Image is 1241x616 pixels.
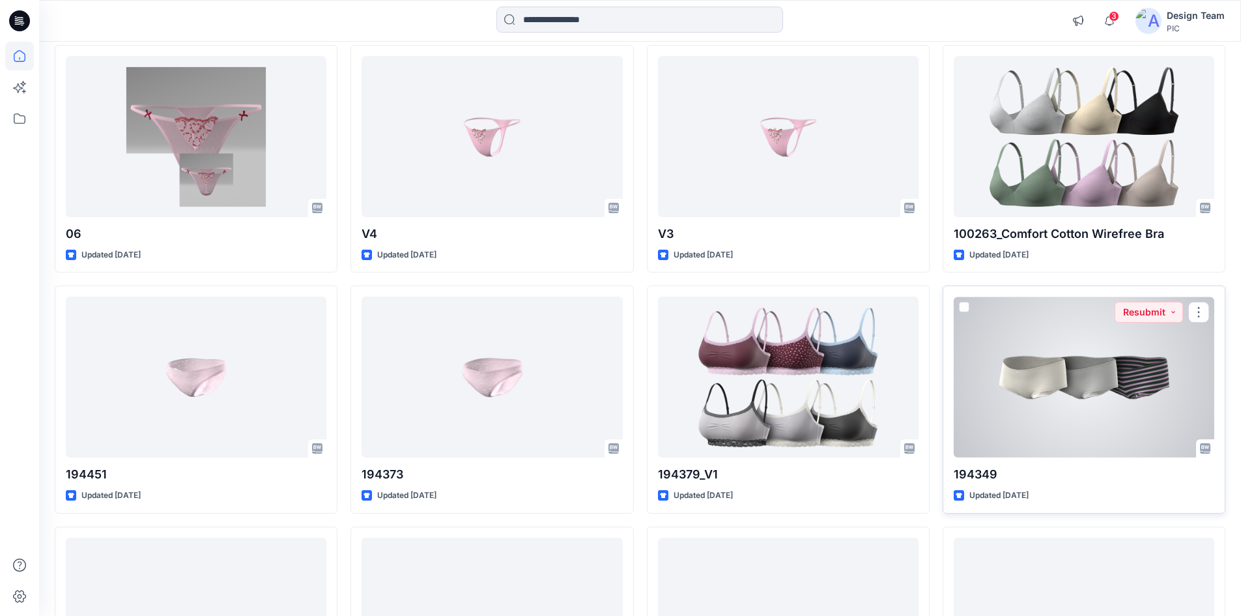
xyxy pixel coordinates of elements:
p: 194373 [362,465,622,484]
a: 100263_Comfort Cotton Wirefree Bra [954,56,1214,217]
img: avatar [1135,8,1162,34]
div: PIC [1167,23,1225,33]
a: 06 [66,56,326,217]
a: 194451 [66,297,326,458]
a: 194373 [362,297,622,458]
a: V3 [658,56,919,217]
span: 3 [1109,11,1119,22]
p: Updated [DATE] [81,248,141,262]
p: 194379_V1 [658,465,919,484]
a: 194349 [954,297,1214,458]
p: Updated [DATE] [969,489,1029,503]
p: V4 [362,225,622,243]
div: Design Team [1167,8,1225,23]
p: Updated [DATE] [81,489,141,503]
p: Updated [DATE] [969,248,1029,262]
p: 06 [66,225,326,243]
a: V4 [362,56,622,217]
p: 100263_Comfort Cotton Wirefree Bra [954,225,1214,243]
p: Updated [DATE] [377,248,436,262]
p: Updated [DATE] [674,489,733,503]
p: 194451 [66,465,326,484]
p: 194349 [954,465,1214,484]
p: Updated [DATE] [377,489,436,503]
p: Updated [DATE] [674,248,733,262]
p: V3 [658,225,919,243]
a: 194379_V1 [658,297,919,458]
